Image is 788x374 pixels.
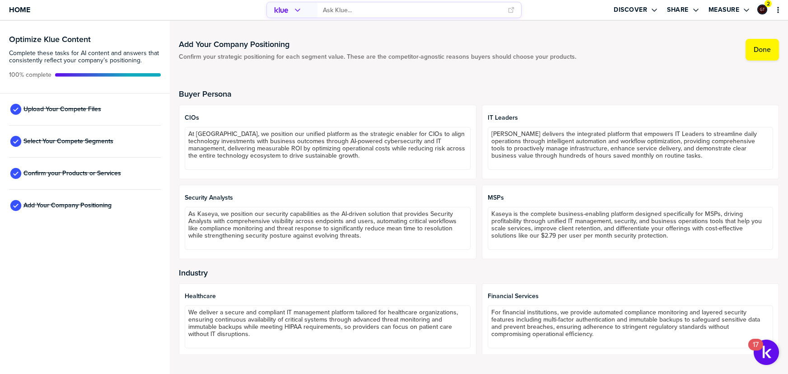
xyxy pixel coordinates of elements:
[185,305,470,348] textarea: We deliver a secure and compliant IT management platform tailored for healthcare organizations, e...
[746,39,779,61] button: Done
[185,194,470,201] span: Security Analysts
[767,0,770,7] span: 2
[185,207,470,250] textarea: As Kaseya, we position our security capabilities as the AI-driven solution that provides Security...
[323,3,503,18] input: Ask Klue...
[23,202,112,209] span: Add Your Company Positioning
[185,114,470,122] span: CIOs
[754,45,771,54] label: Done
[179,268,779,277] h2: Industry
[23,106,101,113] span: Upload Your Compete Files
[667,6,689,14] label: Share
[488,194,773,201] span: MSPs
[23,138,113,145] span: Select Your Compete Segments
[758,5,766,14] img: ee1355cada6433fc92aa15fbfe4afd43-sml.png
[614,6,647,14] label: Discover
[9,71,51,79] span: Active
[488,127,773,170] textarea: [PERSON_NAME] delivers the integrated platform that empowers IT Leaders to streamline daily opera...
[23,170,121,177] span: Confirm your Products or Services
[754,340,779,365] button: Open Resource Center, 17 new notifications
[757,5,767,14] div: Graham Tutti
[488,305,773,348] textarea: For financial institutions, we provide automated compliance monitoring and layered security featu...
[9,35,161,43] h3: Optimize Klue Content
[9,6,30,14] span: Home
[185,127,470,170] textarea: At [GEOGRAPHIC_DATA], we position our unified platform as the strategic enabler for CIOs to align...
[488,114,773,122] span: IT Leaders
[488,207,773,250] textarea: Kaseya is the complete business-enabling platform designed specifically for MSPs, driving profita...
[185,293,470,300] span: Healthcare
[179,89,779,98] h2: Buyer Persona
[9,50,161,64] span: Complete these tasks for AI content and answers that consistently reflect your company’s position...
[179,53,576,61] span: Confirm your strategic positioning for each segment value. These are the competitor-agnostic reas...
[179,39,576,50] h1: Add Your Company Positioning
[756,4,768,15] a: Edit Profile
[488,293,773,300] span: Financial Services
[709,6,740,14] label: Measure
[753,345,759,356] div: 17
